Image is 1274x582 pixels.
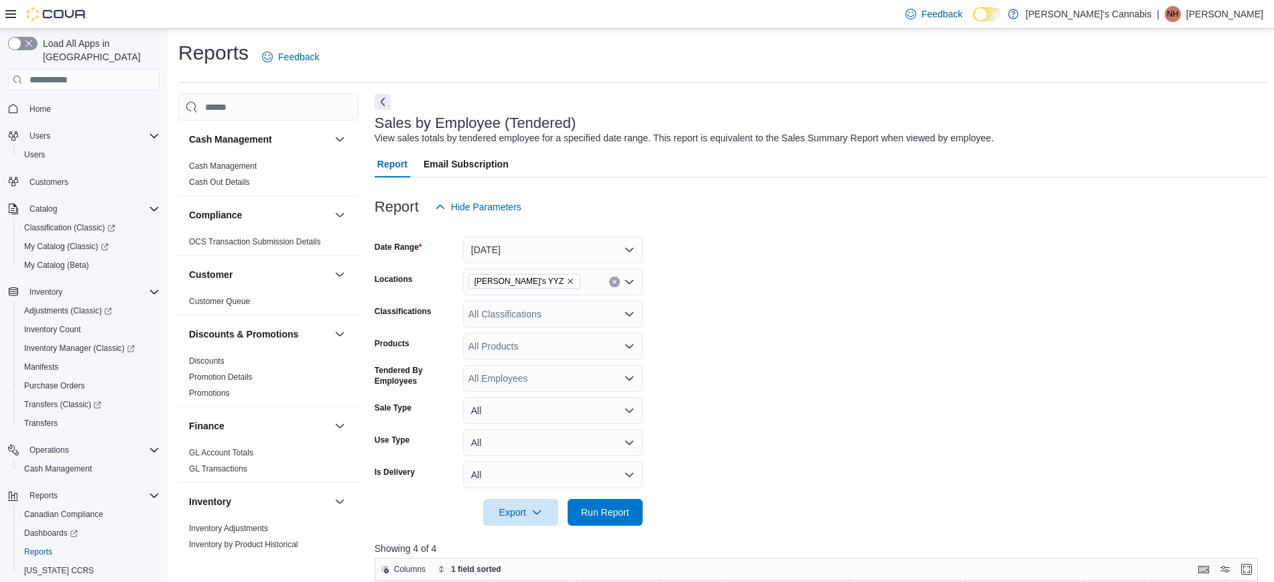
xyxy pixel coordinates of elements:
button: Display options [1217,561,1233,577]
span: Dashboards [19,525,160,541]
input: Dark Mode [973,7,1001,21]
button: My Catalog (Beta) [13,256,165,275]
a: Classification (Classic) [13,218,165,237]
span: Customers [29,177,68,188]
a: Dashboards [19,525,83,541]
span: Transfers [19,415,160,431]
span: Reports [29,490,58,501]
span: 1 field sorted [451,564,501,575]
div: Customer [178,293,359,315]
a: Feedback [257,44,324,70]
button: Columns [375,561,431,577]
span: Promotions [189,388,230,398]
a: Manifests [19,359,64,375]
span: Manifests [19,359,160,375]
a: Inventory Manager (Classic) [13,339,165,358]
a: Inventory by Product Historical [189,540,298,549]
span: Transfers (Classic) [19,396,160,413]
button: Run Report [568,499,643,526]
a: My Catalog (Beta) [19,257,94,273]
a: Promotions [189,388,230,398]
button: Reports [24,488,63,504]
div: Nicole H [1165,6,1181,22]
span: Export [491,499,550,526]
span: Home [24,100,160,117]
span: [US_STATE] CCRS [24,565,94,576]
button: Open list of options [624,309,635,319]
h3: Report [375,199,419,215]
a: GL Account Totals [189,448,253,457]
span: Adjustments (Classic) [19,303,160,319]
a: Users [19,147,50,163]
div: Discounts & Promotions [178,353,359,407]
p: [PERSON_NAME] [1186,6,1263,22]
span: Purchase Orders [19,378,160,394]
a: Adjustments (Classic) [13,301,165,320]
span: My Catalog (Beta) [24,260,89,271]
a: Customers [24,174,74,190]
span: Feedback [921,7,962,21]
a: Canadian Compliance [19,506,109,522]
a: Cash Out Details [189,177,250,187]
button: Discounts & Promotions [332,326,348,342]
button: Compliance [332,207,348,223]
button: All [463,397,643,424]
button: Open list of options [624,277,635,287]
button: Reports [3,486,165,505]
span: Purchase Orders [24,380,85,391]
span: Reports [19,544,160,560]
label: Is Delivery [375,467,415,478]
button: Canadian Compliance [13,505,165,524]
span: Classification (Classic) [19,220,160,236]
button: Home [3,98,165,118]
a: Purchase Orders [19,378,90,394]
span: My Catalog (Beta) [19,257,160,273]
span: Operations [29,445,69,455]
span: Users [24,149,45,160]
button: Transfers [13,414,165,433]
span: Catalog [29,204,57,214]
button: Discounts & Promotions [189,328,329,341]
span: Cash Management [189,161,257,171]
button: Clear input [609,277,620,287]
span: Operations [24,442,160,458]
div: Finance [178,445,359,482]
span: Adjustments (Classic) [24,305,112,316]
a: Inventory Count Details [189,556,273,565]
span: Inventory Count [19,321,160,338]
span: NH [1167,6,1178,22]
span: Run Report [581,506,629,519]
a: GL Transactions [189,464,247,474]
button: [DATE] [463,236,643,263]
span: Inventory [29,287,62,297]
a: Classification (Classic) [19,220,121,236]
p: | [1157,6,1159,22]
a: Transfers (Classic) [19,396,107,413]
a: Home [24,101,56,117]
span: Customer Queue [189,296,250,307]
button: Cash Management [189,133,329,146]
span: Manifests [24,362,58,372]
button: Cash Management [13,459,165,478]
span: MaryJane's YYZ [468,274,580,289]
a: Inventory Manager (Classic) [19,340,140,356]
p: [PERSON_NAME]'s Cannabis [1025,6,1151,22]
button: Users [24,128,56,144]
button: All [463,461,643,488]
h3: Customer [189,268,233,281]
button: Finance [332,418,348,434]
button: Users [13,145,165,164]
span: Canadian Compliance [19,506,160,522]
span: Transfers [24,418,58,429]
span: Inventory Count Details [189,555,273,566]
label: Date Range [375,242,422,252]
span: Users [24,128,160,144]
button: Catalog [3,200,165,218]
button: Inventory [3,283,165,301]
button: All [463,429,643,456]
a: Discounts [189,356,225,366]
a: [US_STATE] CCRS [19,563,99,579]
span: Feedback [278,50,319,64]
